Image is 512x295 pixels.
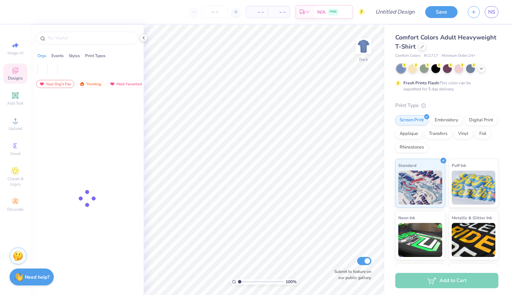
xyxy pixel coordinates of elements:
span: Decorate [7,207,23,212]
div: Styles [69,53,80,59]
span: Greek [10,151,21,156]
span: Minimum Order: 24 + [442,53,476,59]
div: Back [359,56,368,63]
strong: Fresh Prints Flash: [403,80,439,86]
img: Puff Ink [452,171,496,205]
div: Events [51,53,64,59]
span: N/A [317,8,325,16]
div: Trending [76,80,105,88]
span: Comfort Colors [395,53,420,59]
span: # C1717 [424,53,438,59]
div: Vinyl [454,129,473,139]
div: Foil [475,129,491,139]
input: – – [202,6,228,18]
span: Metallic & Glitter Ink [452,214,492,221]
div: Orgs [37,53,46,59]
span: FREE [330,10,337,14]
span: – – [250,8,264,16]
span: Image AI [7,50,23,56]
img: Metallic & Glitter Ink [452,223,496,257]
div: Your Org's Fav [36,80,74,88]
button: Save [425,6,458,18]
a: NS [485,6,498,18]
span: 100 % [286,279,297,285]
strong: Need help? [25,274,49,280]
div: Print Types [85,53,106,59]
img: most_fav.gif [39,82,45,86]
div: This color can be expedited for 5 day delivery. [403,80,487,92]
img: Standard [398,171,442,205]
div: Screen Print [395,115,428,125]
div: Print Type [395,102,498,109]
span: – – [272,8,286,16]
span: Add Text [7,101,23,106]
span: Standard [398,162,416,169]
div: Applique [395,129,422,139]
span: NS [488,8,495,16]
span: Comfort Colors Adult Heavyweight T-Shirt [395,33,496,51]
img: Back [357,39,370,53]
div: Transfers [425,129,452,139]
span: Clipart & logos [3,176,27,187]
input: Untitled Design [370,5,420,19]
span: Puff Ink [452,162,466,169]
span: Upload [9,126,22,131]
img: most_fav.gif [110,82,115,86]
img: trending.gif [79,82,85,86]
div: Embroidery [430,115,463,125]
label: Submit to feature on our public gallery. [331,268,371,281]
span: Neon Ink [398,214,415,221]
div: Digital Print [465,115,498,125]
div: Rhinestones [395,142,428,153]
input: Try "Alpha" [47,35,134,41]
span: Designs [8,75,23,81]
div: Most Favorited [107,80,145,88]
img: Neon Ink [398,223,442,257]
